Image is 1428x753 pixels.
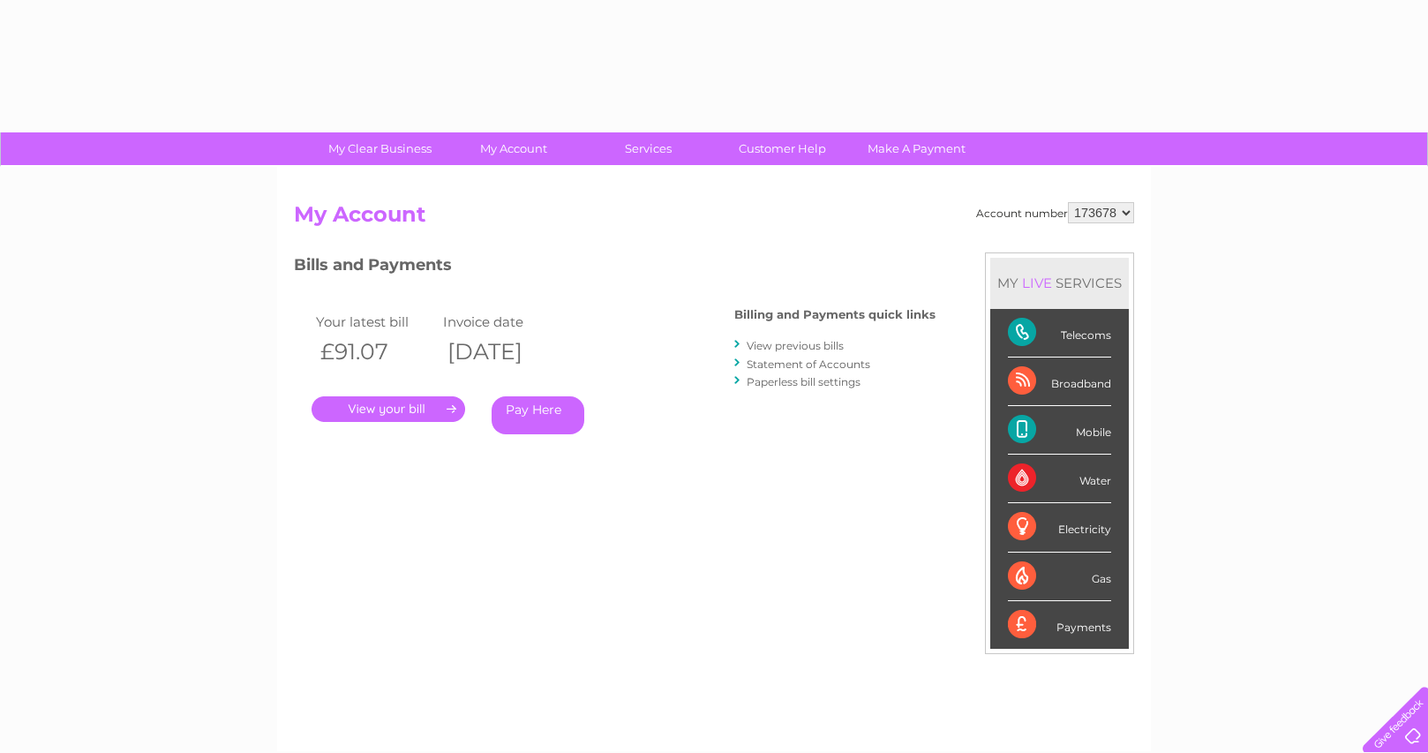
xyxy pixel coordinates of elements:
[294,252,936,283] h3: Bills and Payments
[976,202,1134,223] div: Account number
[1008,309,1111,358] div: Telecoms
[1018,275,1056,291] div: LIVE
[439,334,566,370] th: [DATE]
[1008,455,1111,503] div: Water
[1008,358,1111,406] div: Broadband
[734,308,936,321] h4: Billing and Payments quick links
[575,132,721,165] a: Services
[492,396,584,434] a: Pay Here
[747,358,870,371] a: Statement of Accounts
[294,202,1134,236] h2: My Account
[1008,406,1111,455] div: Mobile
[747,339,844,352] a: View previous bills
[312,396,465,422] a: .
[747,375,861,388] a: Paperless bill settings
[1008,553,1111,601] div: Gas
[312,334,439,370] th: £91.07
[439,310,566,334] td: Invoice date
[710,132,855,165] a: Customer Help
[312,310,439,334] td: Your latest bill
[1008,601,1111,649] div: Payments
[1008,503,1111,552] div: Electricity
[990,258,1129,308] div: MY SERVICES
[307,132,453,165] a: My Clear Business
[844,132,989,165] a: Make A Payment
[441,132,587,165] a: My Account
